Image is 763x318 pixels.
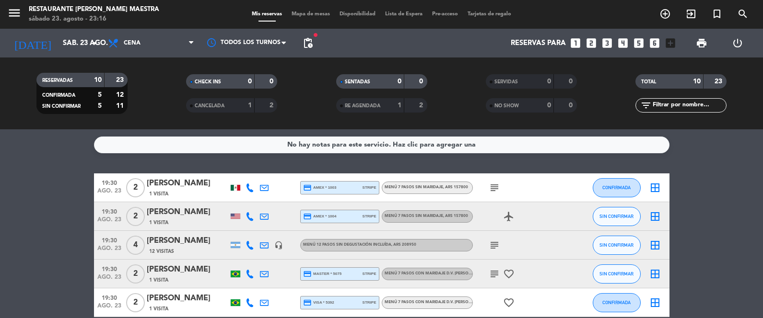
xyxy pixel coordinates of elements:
[664,37,677,49] i: add_box
[42,78,73,83] span: RESERVADAS
[363,184,376,191] span: stripe
[248,78,252,85] strong: 0
[711,8,723,20] i: turned_in_not
[463,11,516,17] span: Tarjetas de regalo
[593,236,641,255] button: SIN CONFIRMAR
[7,33,58,54] i: [DATE]
[89,37,101,49] i: arrow_drop_down
[593,207,641,226] button: SIN CONFIRMAR
[97,303,121,314] span: ago. 23
[149,276,168,284] span: 1 Visita
[147,206,228,218] div: [PERSON_NAME]
[503,297,515,308] i: favorite_border
[149,190,168,198] span: 1 Visita
[593,264,641,284] button: SIN CONFIRMAR
[641,79,656,84] span: TOTAL
[126,207,145,226] span: 2
[398,78,401,85] strong: 0
[649,182,661,193] i: border_all
[419,78,425,85] strong: 0
[7,6,22,23] button: menu
[303,298,334,307] span: visa * 5392
[602,185,631,190] span: CONFIRMADA
[685,8,697,20] i: exit_to_app
[345,103,380,108] span: RE AGENDADA
[363,271,376,277] span: stripe
[569,78,575,85] strong: 0
[126,264,145,284] span: 2
[503,211,515,222] i: airplanemode_active
[29,5,159,14] div: Restaurante [PERSON_NAME] Maestra
[489,182,500,193] i: subject
[489,268,500,280] i: subject
[719,29,756,57] div: LOG OUT
[715,78,724,85] strong: 23
[652,100,726,111] input: Filtrar por nombre...
[649,211,661,222] i: border_all
[247,11,287,17] span: Mis reservas
[98,91,102,98] strong: 5
[147,177,228,190] div: [PERSON_NAME]
[126,178,145,197] span: 2
[443,185,468,189] span: , ARS 157800
[601,37,613,49] i: looks_3
[649,239,661,251] i: border_all
[303,212,312,221] i: credit_card
[363,299,376,306] span: stripe
[97,177,121,188] span: 19:30
[98,102,102,109] strong: 5
[640,100,652,111] i: filter_list
[391,243,416,247] span: , ARS 208950
[380,11,427,17] span: Lista de Espera
[147,235,228,247] div: [PERSON_NAME]
[303,270,312,278] i: credit_card
[270,78,275,85] strong: 0
[649,297,661,308] i: border_all
[489,239,500,251] i: subject
[313,32,318,38] span: fiber_manual_record
[648,37,661,49] i: looks_6
[29,14,159,24] div: sábado 23. agosto - 23:16
[97,274,121,285] span: ago. 23
[547,102,551,109] strong: 0
[97,188,121,199] span: ago. 23
[42,93,75,98] span: CONFIRMADA
[97,216,121,227] span: ago. 23
[97,234,121,245] span: 19:30
[7,6,22,20] i: menu
[385,300,523,304] span: Menú 7 pasos con maridaje D.V. [PERSON_NAME] - [PERSON_NAME]
[593,293,641,312] button: CONFIRMADA
[116,91,126,98] strong: 12
[511,39,566,47] span: Reservas para
[94,77,102,83] strong: 10
[97,292,121,303] span: 19:30
[195,79,221,84] span: CHECK INS
[633,37,645,49] i: looks_5
[385,185,468,189] span: Menú 7 pasos sin maridaje
[585,37,598,49] i: looks_two
[303,212,337,221] span: amex * 1004
[126,293,145,312] span: 2
[97,263,121,274] span: 19:30
[149,248,174,255] span: 12 Visitas
[303,298,312,307] i: credit_card
[97,205,121,216] span: 19:30
[693,78,701,85] strong: 10
[335,11,380,17] span: Disponibilidad
[569,102,575,109] strong: 0
[345,79,370,84] span: SENTADAS
[427,11,463,17] span: Pre-acceso
[303,243,416,247] span: Menú 12 pasos sin degustación incluída
[599,242,634,248] span: SIN CONFIRMAR
[602,300,631,305] span: CONFIRMADA
[617,37,629,49] i: looks_4
[149,305,168,313] span: 1 Visita
[124,40,141,46] span: Cena
[274,241,283,250] i: headset_mic
[116,77,126,83] strong: 23
[419,102,425,109] strong: 2
[248,102,252,109] strong: 1
[270,102,275,109] strong: 2
[147,292,228,305] div: [PERSON_NAME]
[303,183,312,192] i: credit_card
